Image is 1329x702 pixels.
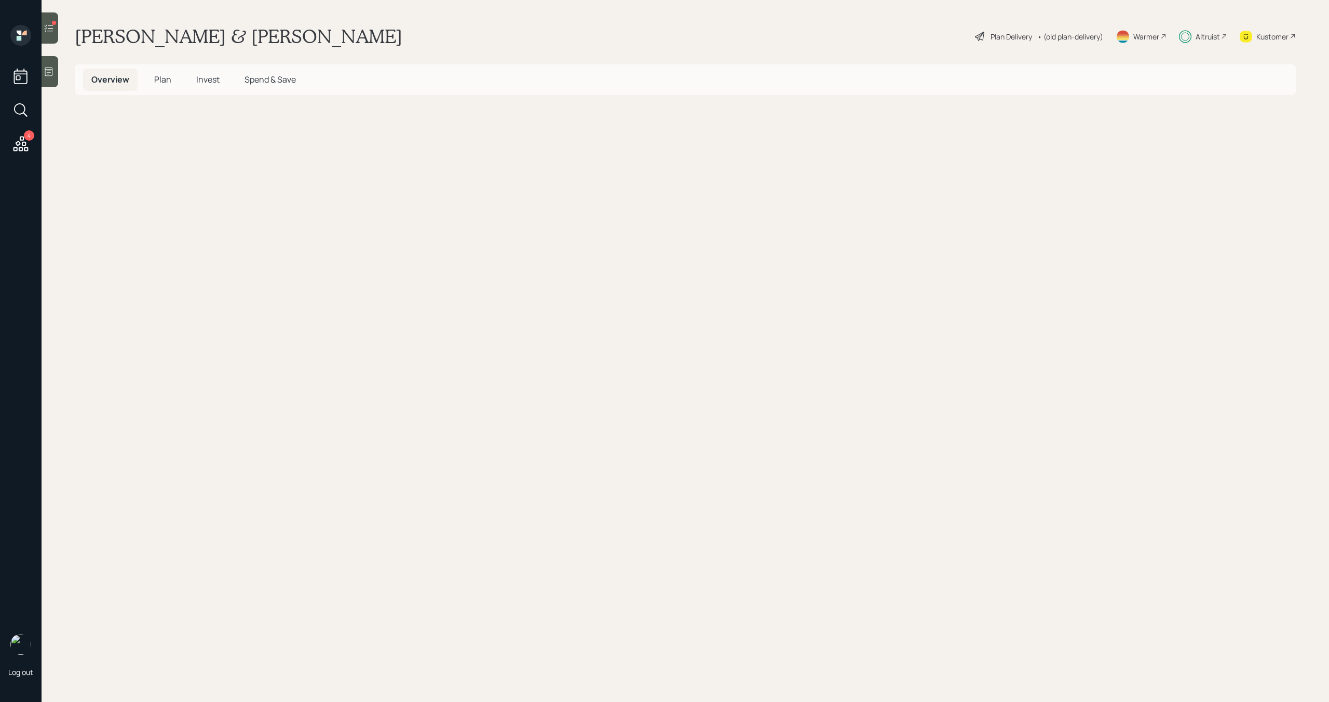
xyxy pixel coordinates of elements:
[196,74,220,85] span: Invest
[1133,31,1159,42] div: Warmer
[10,634,31,655] img: michael-russo-headshot.png
[91,74,129,85] span: Overview
[1037,31,1103,42] div: • (old plan-delivery)
[154,74,171,85] span: Plan
[24,130,34,141] div: 4
[1256,31,1289,42] div: Kustomer
[8,667,33,677] div: Log out
[991,31,1032,42] div: Plan Delivery
[1196,31,1220,42] div: Altruist
[245,74,296,85] span: Spend & Save
[75,25,402,48] h1: [PERSON_NAME] & [PERSON_NAME]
